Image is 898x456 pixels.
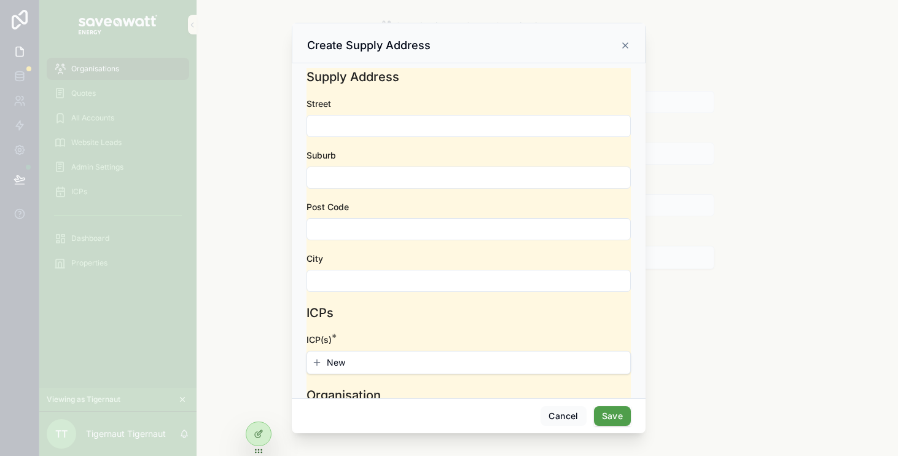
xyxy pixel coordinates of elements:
[327,356,345,369] span: New
[312,356,625,369] button: New
[306,68,399,85] h1: Supply Address
[306,253,323,264] span: City
[306,304,334,321] h1: ICPs
[306,387,381,404] h1: Organisation
[306,150,336,160] span: Suburb
[307,38,431,53] h3: Create Supply Address
[541,406,586,426] button: Cancel
[306,334,332,345] span: ICP(s)
[306,202,349,212] span: Post Code
[306,98,331,109] span: Street
[594,406,631,426] button: Save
